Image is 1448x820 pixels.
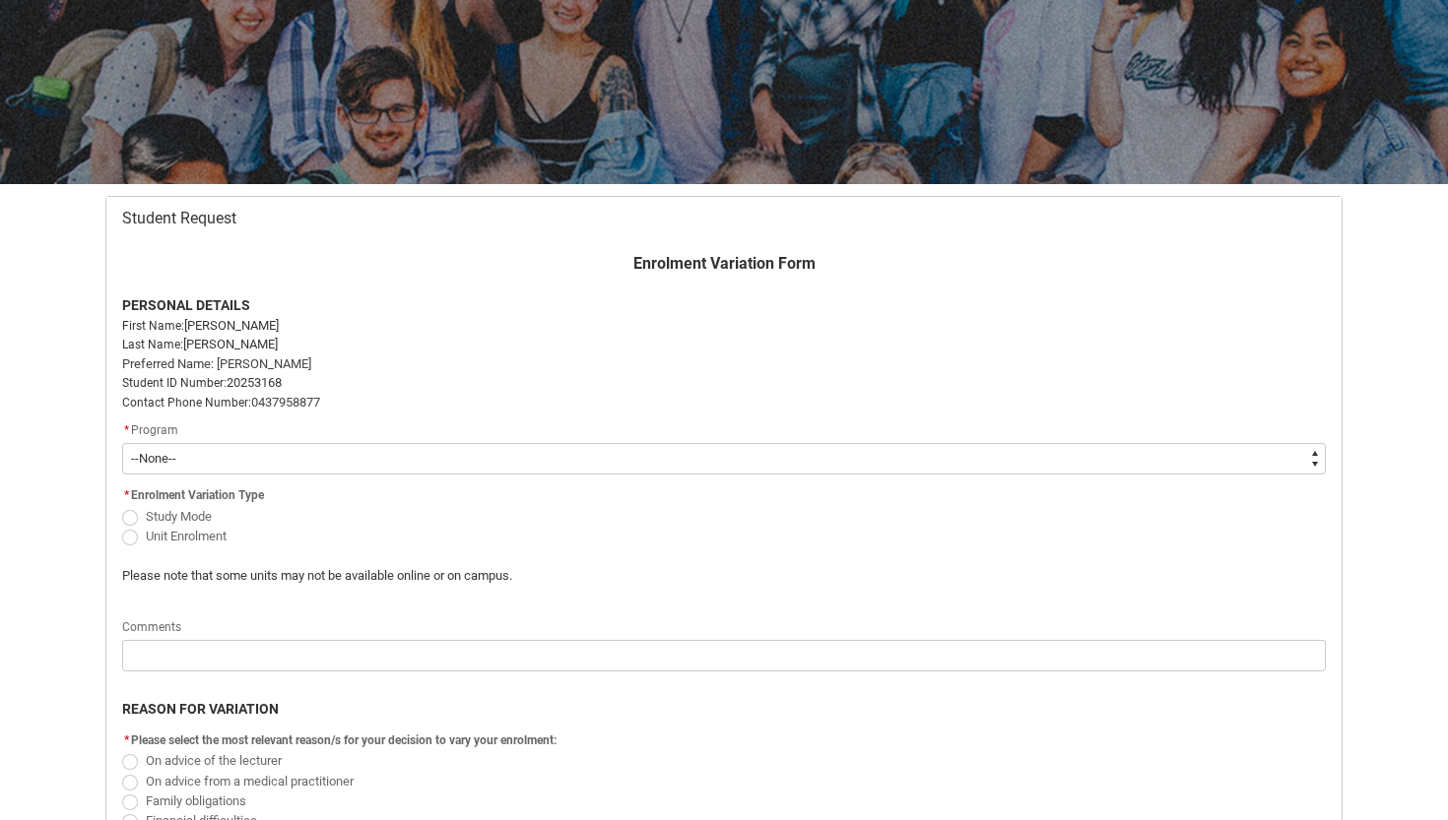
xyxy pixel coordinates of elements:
[131,733,557,747] span: Please select the most relevant reason/s for your decision to vary your enrolment:
[146,774,354,788] span: On advice from a medical practitioner
[124,423,129,437] abbr: required
[131,488,264,502] span: Enrolment Variation Type
[122,319,184,333] span: First Name:
[633,254,816,273] strong: Enrolment Variation Form
[122,338,183,351] span: Last Name:
[124,733,129,747] abbr: required
[124,488,129,502] abbr: required
[122,316,1326,336] p: [PERSON_NAME]
[122,356,311,371] span: Preferred Name: [PERSON_NAME]
[146,529,227,543] span: Unit Enrolment
[122,297,250,313] strong: PERSONAL DETAILS
[122,396,251,410] span: Contact Phone Number:
[122,566,1020,586] p: Please note that some units may not be available online or on campus.
[131,423,178,437] span: Program
[122,701,279,717] b: REASON FOR VARIATION
[122,620,181,634] span: Comments
[146,753,282,768] span: On advice of the lecturer
[122,373,1326,393] p: 20253168
[251,395,320,410] span: 0437958877
[122,335,1326,354] p: [PERSON_NAME]
[122,376,227,390] span: Student ID Number:
[122,209,236,228] span: Student Request
[146,509,212,524] span: Study Mode
[146,793,246,808] span: Family obligations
